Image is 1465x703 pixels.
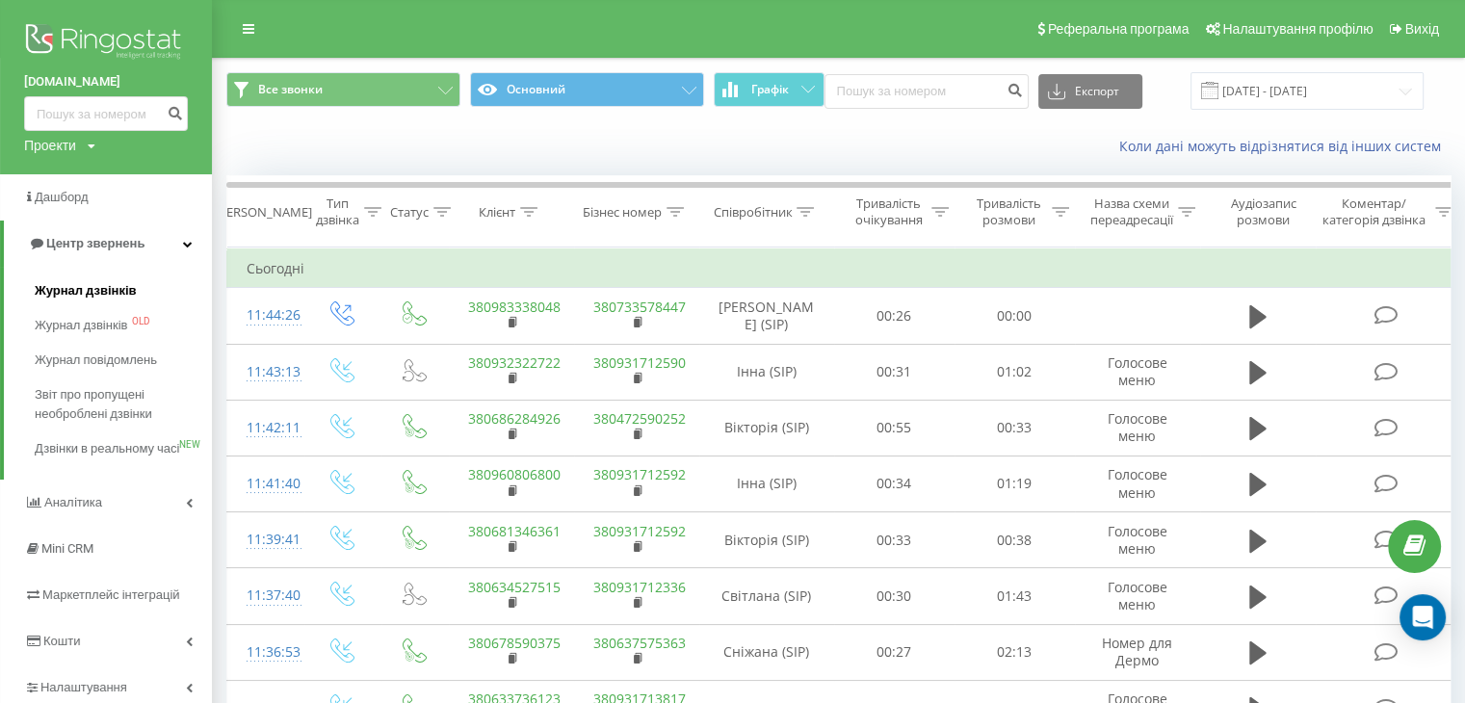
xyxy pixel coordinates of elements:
[24,136,76,155] div: Проекти
[258,82,323,97] span: Все звонки
[215,204,312,221] div: [PERSON_NAME]
[699,400,834,456] td: Вікторія (SIP)
[955,512,1075,568] td: 00:38
[971,195,1047,228] div: Тривалість розмови
[247,353,285,391] div: 11:43:13
[1038,74,1142,109] button: Експорт
[824,74,1029,109] input: Пошук за номером
[1075,512,1200,568] td: Голосове меню
[247,465,285,503] div: 11:41:40
[35,378,212,431] a: Звіт про пропущені необроблені дзвінки
[468,522,561,540] a: 380681346361
[468,634,561,652] a: 380678590375
[35,281,137,300] span: Журнал дзвінків
[468,465,561,483] a: 380960806800
[699,344,834,400] td: Інна (SIP)
[955,400,1075,456] td: 00:33
[227,249,1460,288] td: Сьогодні
[35,385,202,424] span: Звіт про пропущені необроблені дзвінки
[43,634,80,648] span: Кошти
[714,72,824,107] button: Графік
[834,288,955,344] td: 00:26
[35,273,212,308] a: Журнал дзвінків
[1400,594,1446,640] div: Open Intercom Messenger
[42,587,180,602] span: Маркетплейс інтеграцій
[24,19,188,67] img: Ringostat logo
[24,96,188,131] input: Пошук за номером
[226,72,460,107] button: Все звонки
[1222,21,1373,37] span: Налаштування профілю
[35,308,212,343] a: Журнал дзвінківOLD
[46,236,144,250] span: Центр звернень
[850,195,927,228] div: Тривалість очікування
[44,495,102,509] span: Аналiтика
[41,541,93,556] span: Mini CRM
[834,568,955,624] td: 00:30
[583,204,662,221] div: Бізнес номер
[35,316,127,335] span: Журнал дзвінків
[1405,21,1439,37] span: Вихід
[35,351,157,370] span: Журнал повідомлень
[699,624,834,680] td: Сніжана (SIP)
[699,456,834,511] td: Інна (SIP)
[593,522,686,540] a: 380931712592
[955,288,1075,344] td: 00:00
[1075,568,1200,624] td: Голосове меню
[699,288,834,344] td: [PERSON_NAME] (SIP)
[713,204,792,221] div: Співробітник
[247,577,285,614] div: 11:37:40
[468,298,561,316] a: 380983338048
[593,465,686,483] a: 380931712592
[468,409,561,428] a: 380686284926
[1075,344,1200,400] td: Голосове меню
[247,409,285,447] div: 11:42:11
[247,297,285,334] div: 11:44:26
[247,634,285,671] div: 11:36:53
[593,634,686,652] a: 380637575363
[834,512,955,568] td: 00:33
[593,298,686,316] a: 380733578447
[955,568,1075,624] td: 01:43
[468,353,561,372] a: 380932322722
[699,512,834,568] td: Вікторія (SIP)
[593,353,686,372] a: 380931712590
[955,624,1075,680] td: 02:13
[24,72,188,91] a: [DOMAIN_NAME]
[834,344,955,400] td: 00:31
[40,680,127,694] span: Налаштування
[593,578,686,596] a: 380931712336
[1318,195,1430,228] div: Коментар/категорія дзвінка
[834,400,955,456] td: 00:55
[699,568,834,624] td: Світлана (SIP)
[955,344,1075,400] td: 01:02
[1216,195,1310,228] div: Аудіозапис розмови
[390,204,429,221] div: Статус
[1119,137,1451,155] a: Коли дані можуть відрізнятися вiд інших систем
[834,456,955,511] td: 00:34
[1090,195,1173,228] div: Назва схеми переадресації
[35,343,212,378] a: Журнал повідомлень
[479,204,515,221] div: Клієнт
[1075,456,1200,511] td: Голосове меню
[955,456,1075,511] td: 01:19
[4,221,212,267] a: Центр звернень
[35,190,89,204] span: Дашборд
[468,578,561,596] a: 380634527515
[247,521,285,559] div: 11:39:41
[1075,624,1200,680] td: Номер для Дермо
[35,439,179,458] span: Дзвінки в реальному часі
[1075,400,1200,456] td: Голосове меню
[751,83,789,96] span: Графік
[316,195,359,228] div: Тип дзвінка
[35,431,212,466] a: Дзвінки в реальному часіNEW
[593,409,686,428] a: 380472590252
[1048,21,1190,37] span: Реферальна програма
[470,72,704,107] button: Основний
[834,624,955,680] td: 00:27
